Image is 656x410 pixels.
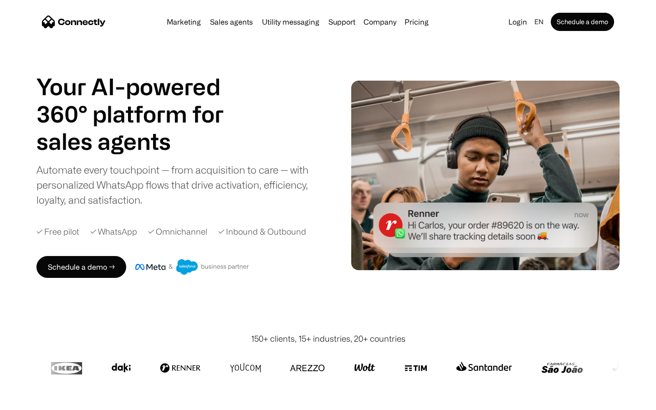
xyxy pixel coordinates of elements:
[36,225,79,238] div: ✓ Free pilot
[534,15,543,28] div: en
[18,394,55,407] ul: Language list
[9,393,55,407] aside: Language selected: English
[364,15,396,28] div: Company
[551,13,614,31] a: Schedule a demo
[163,18,205,26] a: Marketing
[36,162,323,207] div: Automate every touchpoint — from acquisition to care — with personalized WhatsApp flows that driv...
[135,259,249,275] img: Meta and Salesforce business partner badge.
[36,128,246,155] h1: sales agents
[251,333,405,345] div: 150+ clients, 15+ industries, 20+ countries
[36,256,126,278] a: Schedule a demo →
[90,225,137,238] div: ✓ WhatsApp
[218,225,306,238] div: ✓ Inbound & Outbound
[401,18,432,26] a: Pricing
[258,18,323,26] a: Utility messaging
[148,225,207,238] div: ✓ Omnichannel
[206,18,256,26] a: Sales agents
[505,15,531,28] a: Login
[325,18,359,26] a: Support
[36,73,246,128] h1: Your AI-powered 360° platform for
